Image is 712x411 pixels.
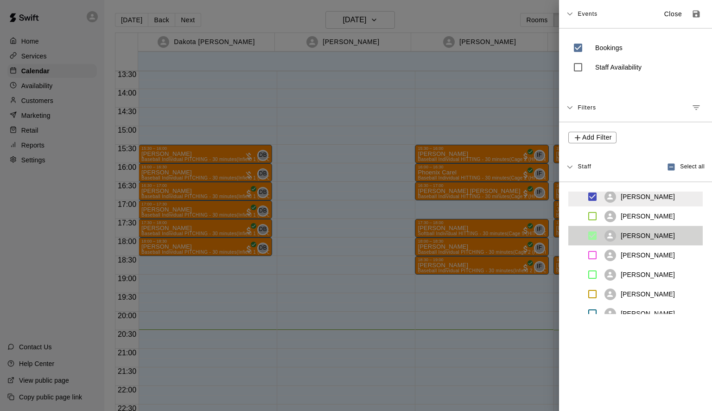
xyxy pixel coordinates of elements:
p: [PERSON_NAME] [621,192,675,201]
span: Select all [680,162,705,172]
button: Add Filter [568,132,617,143]
ul: swift facility view [568,192,703,314]
span: Events [578,6,598,22]
p: [PERSON_NAME] [621,231,675,240]
button: Manage filters [688,99,705,116]
button: Close sidebar [658,6,688,22]
p: [PERSON_NAME] [621,250,675,260]
p: [PERSON_NAME] [621,289,675,299]
p: [PERSON_NAME] [621,212,675,221]
span: Filters [578,99,596,116]
button: Save as default view [688,6,705,22]
p: [PERSON_NAME] [621,309,675,318]
p: [PERSON_NAME] [621,270,675,279]
p: Staff Availability [595,63,642,72]
p: Close [664,9,682,19]
p: Bookings [595,43,623,52]
div: StaffSelect all [559,153,712,182]
span: Add Filter [582,132,612,143]
div: FiltersManage filters [559,94,712,122]
span: Staff [578,162,591,170]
